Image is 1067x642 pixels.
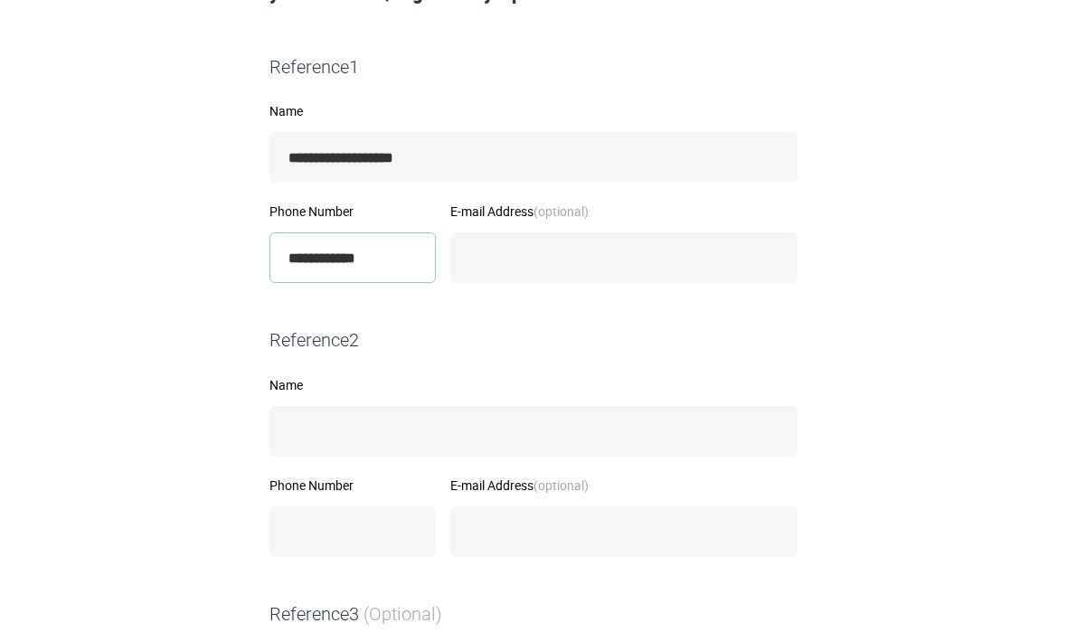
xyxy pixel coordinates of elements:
[533,477,589,494] strong: (optional)
[533,203,589,220] strong: (optional)
[269,379,798,392] label: Name
[450,203,589,220] span: E-mail Address
[262,54,805,80] div: Reference 1
[269,105,798,118] label: Name
[262,601,805,628] div: Reference 3
[269,205,436,218] label: Phone Number
[450,477,589,494] span: E-mail Address
[269,479,436,492] label: Phone Number
[364,603,442,625] span: (Optional)
[262,327,805,354] div: Reference 2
